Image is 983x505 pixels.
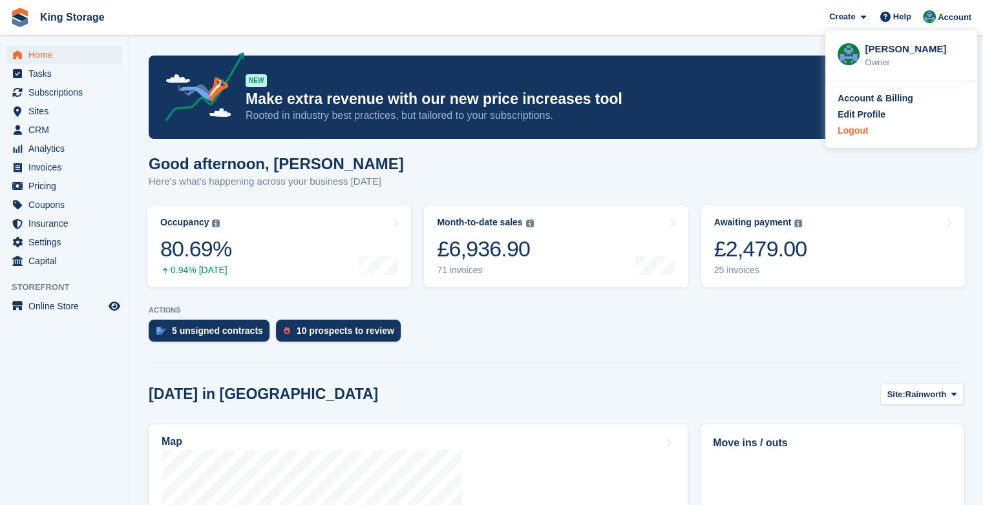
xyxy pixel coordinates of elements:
a: menu [6,196,122,214]
button: Site: Rainworth [880,384,964,405]
a: King Storage [35,6,110,28]
a: menu [6,102,122,120]
div: NEW [246,74,267,87]
a: menu [6,158,122,176]
div: Awaiting payment [714,217,792,228]
span: Online Store [28,297,106,315]
div: 10 prospects to review [297,325,394,336]
span: Pricing [28,177,106,195]
div: 25 invoices [714,265,807,276]
span: Capital [28,252,106,270]
span: Site: [887,388,905,401]
span: Help [893,10,911,23]
span: CRM [28,121,106,139]
span: Storefront [12,281,129,294]
div: [PERSON_NAME] [865,42,965,54]
a: Preview store [107,298,122,314]
a: menu [6,252,122,270]
div: Occupancy [160,217,209,228]
div: Logout [838,124,868,138]
a: menu [6,297,122,315]
h1: Good afternoon, [PERSON_NAME] [149,155,404,172]
span: Create [829,10,855,23]
img: icon-info-grey-7440780725fd019a000dd9b08b2336e03edf1995a4989e88bcd33f0948082b44.svg [526,220,534,227]
img: John King [923,10,936,23]
span: Rainworth [905,388,947,401]
div: 80.69% [160,236,231,262]
div: 0.94% [DATE] [160,265,231,276]
img: icon-info-grey-7440780725fd019a000dd9b08b2336e03edf1995a4989e88bcd33f0948082b44.svg [794,220,802,227]
h2: Move ins / outs [713,435,951,451]
a: 5 unsigned contracts [149,320,276,348]
div: 71 invoices [437,265,533,276]
span: Home [28,46,106,64]
p: Make extra revenue with our new price increases tool [246,90,851,108]
div: £2,479.00 [714,236,807,262]
img: price-adjustments-announcement-icon-8257ccfd72463d97f412b2fc003d46551f7dbcb40ab6d574587a9cd5c0d94... [154,52,245,126]
a: Month-to-date sales £6,936.90 71 invoices [424,205,688,287]
div: Edit Profile [838,108,885,121]
div: Owner [865,56,965,69]
div: Account & Billing [838,92,913,105]
a: Edit Profile [838,108,965,121]
span: Analytics [28,139,106,158]
a: Occupancy 80.69% 0.94% [DATE] [147,205,411,287]
p: Here's what's happening across your business [DATE] [149,174,404,189]
img: prospect-51fa495bee0391a8d652442698ab0144808aea92771e9ea1ae160a38d050c398.svg [284,327,290,335]
a: menu [6,177,122,195]
span: Settings [28,233,106,251]
a: menu [6,139,122,158]
h2: Map [162,436,182,448]
img: John King [838,43,860,65]
a: menu [6,83,122,101]
a: 10 prospects to review [276,320,407,348]
p: Rooted in industry best practices, but tailored to your subscriptions. [246,108,851,123]
span: Account [938,11,971,24]
span: Subscriptions [28,83,106,101]
div: 5 unsigned contracts [172,325,263,336]
div: Month-to-date sales [437,217,522,228]
p: ACTIONS [149,306,964,314]
span: Insurance [28,214,106,232]
a: menu [6,233,122,251]
img: stora-icon-8386f47178a22dfd0bd8f6a31ec36ba5ce8667c1dd55bd0f319d3a0aa187defe.svg [10,8,30,27]
a: menu [6,121,122,139]
a: menu [6,46,122,64]
img: contract_signature_icon-13c848040528278c33f63329250d36e43548de30e8caae1d1a13099fd9432cc5.svg [156,327,165,335]
img: icon-info-grey-7440780725fd019a000dd9b08b2336e03edf1995a4989e88bcd33f0948082b44.svg [212,220,220,227]
a: Account & Billing [838,92,965,105]
span: Invoices [28,158,106,176]
h2: [DATE] in [GEOGRAPHIC_DATA] [149,386,378,403]
span: Tasks [28,65,106,83]
a: Logout [838,124,965,138]
a: menu [6,214,122,232]
a: Awaiting payment £2,479.00 25 invoices [701,205,965,287]
div: £6,936.90 [437,236,533,262]
a: menu [6,65,122,83]
span: Sites [28,102,106,120]
span: Coupons [28,196,106,214]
